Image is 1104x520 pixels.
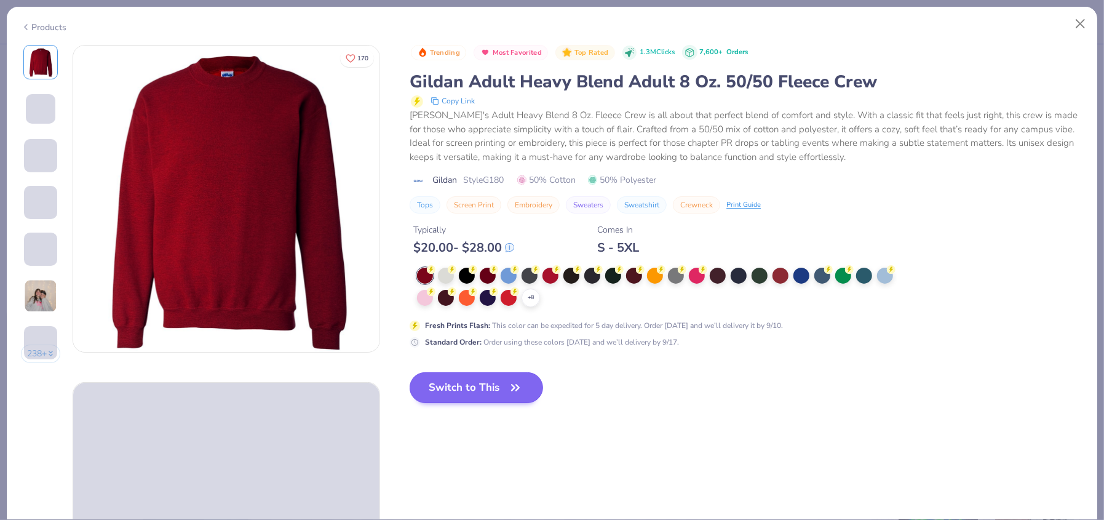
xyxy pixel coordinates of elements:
img: brand logo [410,176,426,186]
div: S - 5XL [597,240,639,255]
img: Top Rated sort [562,47,572,57]
img: Most Favorited sort [480,47,490,57]
div: This color can be expedited for 5 day delivery. Order [DATE] and we’ll delivery it by 9/10. [425,320,783,331]
strong: Fresh Prints Flash : [425,321,490,330]
img: User generated content [24,266,26,299]
button: Sweaters [566,196,611,214]
img: User generated content [24,172,26,206]
div: [PERSON_NAME]'s Adult Heavy Blend 8 Oz. Fleece Crew is all about that perfect blend of comfort an... [410,108,1083,164]
img: User generated content [24,279,57,313]
span: Style G180 [463,174,504,186]
span: 1.3M Clicks [640,47,675,58]
div: Print Guide [726,200,761,210]
div: 7,600+ [700,47,749,58]
span: Gildan [432,174,457,186]
button: Sweatshirt [617,196,667,214]
button: Embroidery [507,196,560,214]
button: Close [1069,12,1092,36]
button: Badge Button [555,45,614,61]
span: 50% Polyester [588,174,656,186]
button: Tops [410,196,440,214]
img: Front [26,47,55,77]
button: 238+ [21,345,61,363]
div: Gildan Adult Heavy Blend Adult 8 Oz. 50/50 Fleece Crew [410,70,1083,94]
button: Crewneck [673,196,720,214]
button: Badge Button [411,45,466,61]
span: Most Favorited [493,49,542,56]
span: Trending [430,49,460,56]
div: Comes In [597,223,639,236]
button: Switch to This [410,372,543,403]
button: Like [340,49,374,67]
span: Orders [727,47,749,57]
strong: Standard Order : [425,337,482,347]
div: Typically [413,223,514,236]
span: 170 [357,55,368,62]
img: User generated content [24,359,26,393]
button: copy to clipboard [427,94,479,108]
img: User generated content [24,219,26,252]
span: + 8 [528,294,534,302]
span: Top Rated [574,49,609,56]
img: Trending sort [418,47,427,57]
div: Products [21,21,67,34]
div: Order using these colors [DATE] and we’ll delivery by 9/17. [425,337,679,348]
span: 50% Cotton [517,174,576,186]
img: Front [73,46,379,352]
button: Screen Print [447,196,501,214]
button: Badge Button [474,45,548,61]
div: $ 20.00 - $ 28.00 [413,240,514,255]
